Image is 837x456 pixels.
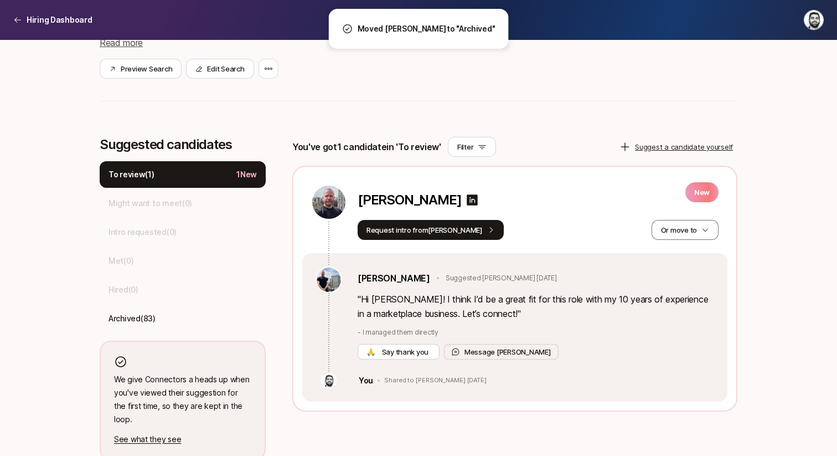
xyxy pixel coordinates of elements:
[114,373,251,426] p: We give Connectors a heads up when you've viewed their suggestion for the first time, so they are...
[446,273,557,283] p: Suggested [PERSON_NAME] [DATE]
[358,271,430,285] a: [PERSON_NAME]
[359,374,373,387] p: You
[804,11,823,29] img: Hessam Mostajabi
[380,346,431,357] span: Say thank you
[358,22,495,35] p: Moved [PERSON_NAME] to "Archived"
[358,220,504,240] button: Request intro from[PERSON_NAME]
[317,268,341,292] img: e175892b_70c2_4376_b709_5074c14948b8.jpg
[108,168,154,181] p: To review ( 1 )
[358,327,714,337] p: - I managed them directly
[114,433,251,446] p: See what they see
[804,10,824,30] button: Hessam Mostajabi
[358,344,440,360] button: 🙏 Say thank you
[108,226,177,239] p: Intro requested ( 0 )
[292,140,441,154] p: You've got 1 candidate in 'To review'
[652,220,719,240] button: Or move to
[108,283,138,296] p: Hired ( 0 )
[108,254,133,268] p: Met ( 0 )
[635,141,733,152] p: Suggest a candidate yourself
[108,197,192,210] p: Might want to meet ( 0 )
[366,346,375,357] span: 🙏
[358,192,461,208] p: [PERSON_NAME]
[108,312,156,325] p: Archived ( 83 )
[312,186,345,219] img: abbe6471_c3e6_4e55_9988_a02e2977c11a.jpg
[100,59,182,79] button: Preview Search
[358,292,714,321] p: " Hi [PERSON_NAME]! I think I’d be a great fit for this role with my 10 years of experience in a ...
[100,137,266,152] p: Suggested candidates
[444,344,559,360] button: Message [PERSON_NAME]
[448,137,496,157] button: Filter
[384,377,487,385] p: Shared to [PERSON_NAME] [DATE]
[27,13,92,27] p: Hiring Dashboard
[685,182,719,202] p: New
[322,374,335,387] img: b6239c34_10a9_4965_87d2_033fba895d3b.jpg
[100,37,143,48] span: Read more
[236,168,257,181] p: 1 New
[186,59,254,79] button: Edit Search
